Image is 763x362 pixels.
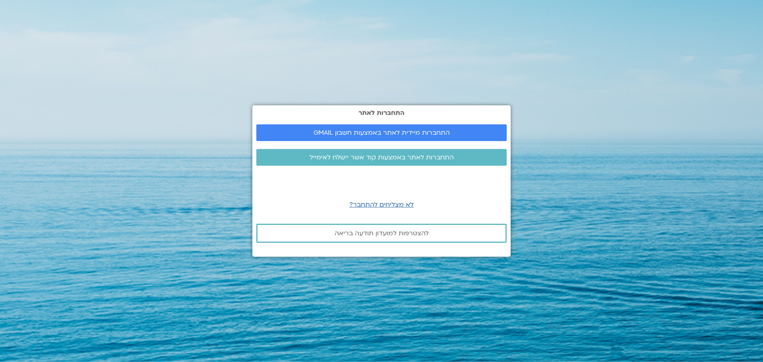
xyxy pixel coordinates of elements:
h2: התחברות לאתר [256,109,507,116]
a: להצטרפות למועדון תודעה בריאה [256,224,507,243]
a: התחברות מיידית לאתר באמצעות חשבון GMAIL [256,124,507,141]
span: התחברות לאתר באמצעות קוד אשר יישלח לאימייל [310,154,454,161]
a: לא מצליחים להתחבר? [349,200,414,209]
span: להצטרפות למועדון תודעה בריאה [335,230,429,237]
span: התחברות מיידית לאתר באמצעות חשבון GMAIL [314,129,450,136]
a: התחברות לאתר באמצעות קוד אשר יישלח לאימייל [256,149,507,166]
